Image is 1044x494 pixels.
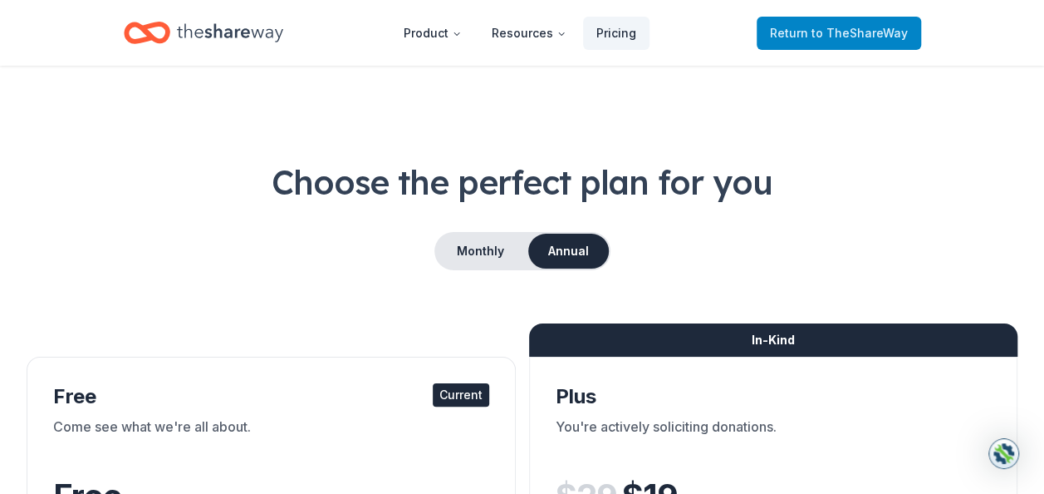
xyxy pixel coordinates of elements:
[27,159,1017,205] h1: Choose the perfect plan for you
[433,383,489,407] div: Current
[583,17,649,50] a: Pricing
[529,324,1018,357] div: In-Kind
[528,234,609,269] button: Annual
[53,383,489,410] div: Free
[556,417,992,463] div: You're actively soliciting donations.
[390,13,649,52] nav: Main
[770,23,908,43] span: Return
[436,234,525,269] button: Monthly
[478,17,580,50] button: Resources
[124,13,283,52] a: Home
[556,383,992,410] div: Plus
[811,26,908,40] span: to TheShareWay
[53,417,489,463] div: Come see what we're all about.
[390,17,475,50] button: Product
[757,17,921,50] a: Returnto TheShareWay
